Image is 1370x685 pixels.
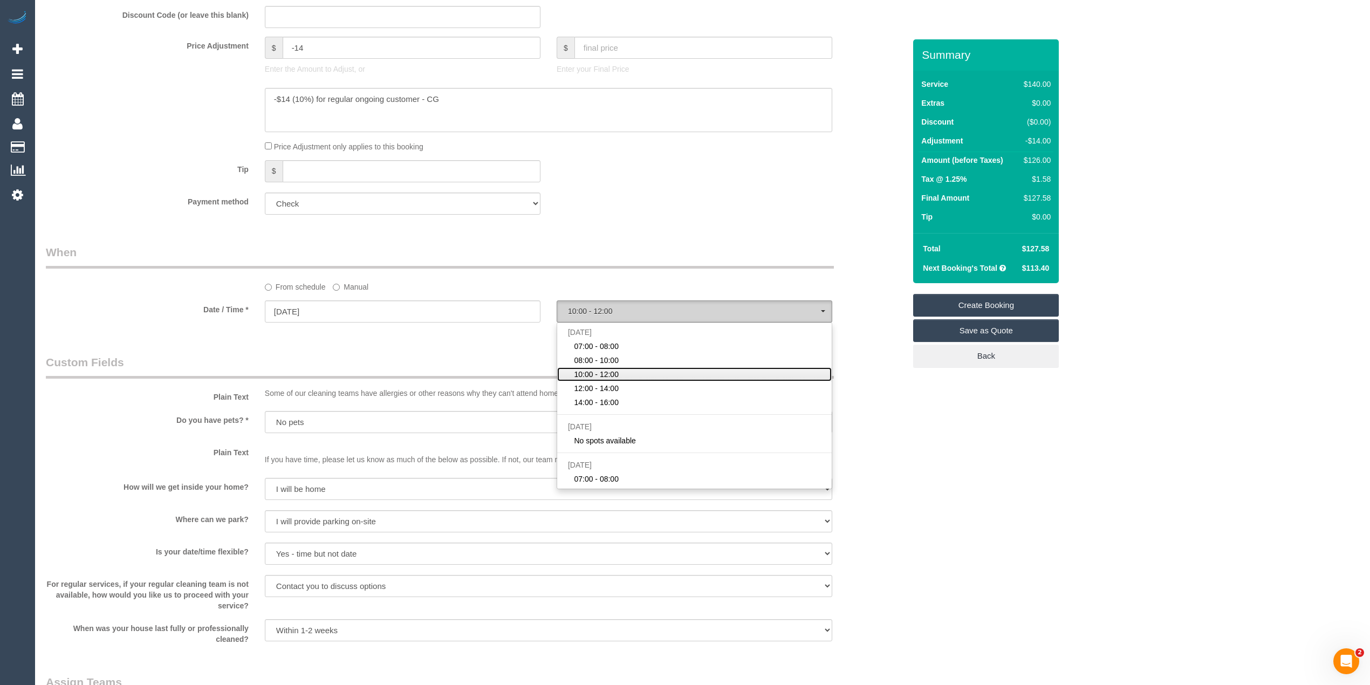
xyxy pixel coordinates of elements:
p: If you have time, please let us know as much of the below as possible. If not, our team may need ... [265,443,832,465]
label: Tip [921,211,933,222]
label: Is your date/time flexible? [38,543,257,557]
label: Discount [921,117,954,127]
h3: Summary [922,49,1053,61]
div: $127.58 [1019,193,1051,203]
label: Where can we park? [38,510,257,525]
span: No spots available [574,435,635,446]
span: 12:00 - 14:00 [574,383,619,394]
a: Back [913,345,1059,367]
span: 10:00 - 12:00 [568,307,821,316]
span: 07:00 - 08:00 [574,474,619,484]
label: Plain Text [38,443,257,458]
img: Automaid Logo [6,11,28,26]
label: From schedule [265,278,326,292]
a: Create Booking [913,294,1059,317]
label: Extras [921,98,944,108]
input: From schedule [265,284,272,291]
div: $140.00 [1019,79,1051,90]
legend: Custom Fields [46,354,834,379]
strong: Total [923,244,940,253]
p: Enter the Amount to Adjust, or [265,64,540,74]
div: -$14.00 [1019,135,1051,146]
p: Enter your Final Price [557,64,832,74]
label: When was your house last fully or professionally cleaned? [38,619,257,645]
label: Amount (before Taxes) [921,155,1003,166]
label: Do you have pets? * [38,411,257,426]
span: $127.58 [1022,244,1050,253]
label: Adjustment [921,135,963,146]
span: Price Adjustment only applies to this booking [274,142,423,151]
label: How will we get inside your home? [38,478,257,492]
span: $ [557,37,574,59]
span: [DATE] [568,328,592,337]
input: DD/MM/YYYY [265,300,540,323]
div: $0.00 [1019,98,1051,108]
span: 08:00 - 10:00 [574,355,619,366]
input: final price [574,37,832,59]
p: Some of our cleaning teams have allergies or other reasons why they can't attend homes withs pets. [265,388,832,399]
div: ($0.00) [1019,117,1051,127]
label: Discount Code (or leave this blank) [38,6,257,20]
label: For regular services, if your regular cleaning team is not available, how would you like us to pr... [38,575,257,611]
div: $0.00 [1019,211,1051,222]
span: [DATE] [568,422,592,431]
label: Price Adjustment [38,37,257,51]
div: $126.00 [1019,155,1051,166]
span: 2 [1355,648,1364,657]
iframe: Intercom live chat [1333,648,1359,674]
label: Manual [333,278,368,292]
button: 10:00 - 12:00 [557,300,832,323]
input: Manual [333,284,340,291]
label: Payment method [38,193,257,207]
label: Tax @ 1.25% [921,174,967,184]
span: 07:00 - 08:00 [574,341,619,352]
div: $1.58 [1019,174,1051,184]
span: $ [265,37,283,59]
legend: When [46,244,834,269]
label: Service [921,79,948,90]
label: Date / Time * [38,300,257,315]
a: Save as Quote [913,319,1059,342]
span: 14:00 - 16:00 [574,397,619,408]
span: $113.40 [1022,264,1050,272]
label: Plain Text [38,388,257,402]
span: [DATE] [568,461,592,469]
strong: Next Booking's Total [923,264,997,272]
span: 10:00 - 12:00 [574,369,619,380]
span: $ [265,160,283,182]
label: Tip [38,160,257,175]
label: Final Amount [921,193,969,203]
